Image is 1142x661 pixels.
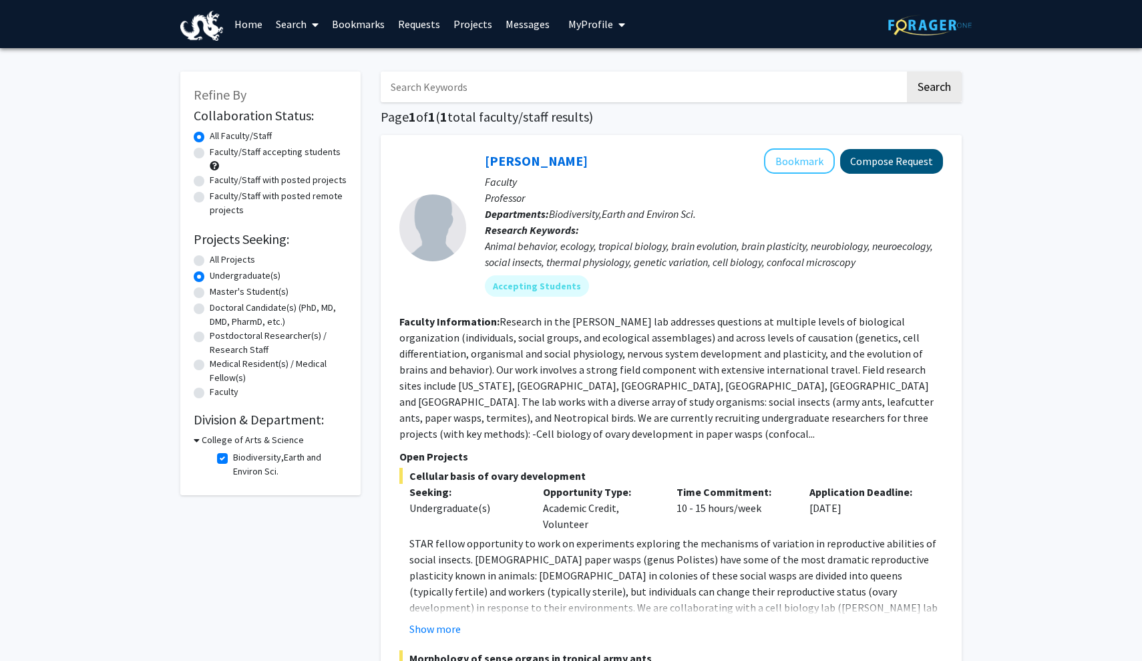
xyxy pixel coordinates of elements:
p: Professor [485,190,943,206]
label: All Faculty/Staff [210,129,272,143]
label: Faculty [210,385,238,399]
h2: Projects Seeking: [194,231,347,247]
label: Biodiversity,Earth and Environ Sci. [233,450,344,479]
div: Animal behavior, ecology, tropical biology, brain evolution, brain plasticity, neurobiology, neur... [485,238,943,270]
label: Undergraduate(s) [210,269,280,283]
p: Faculty [485,174,943,190]
b: Departments: [485,207,549,221]
label: Master's Student(s) [210,285,289,299]
p: Opportunity Type: [543,484,656,500]
div: Undergraduate(s) [409,500,523,516]
p: Seeking: [409,484,523,500]
button: Show more [409,621,461,637]
button: Add Sean O'Donnell to Bookmarks [764,148,835,174]
span: Biodiversity,Earth and Environ Sci. [549,207,696,221]
label: All Projects [210,253,255,267]
span: Refine By [194,86,246,103]
label: Faculty/Staff with posted remote projects [210,189,347,217]
input: Search Keywords [381,72,905,102]
label: Medical Resident(s) / Medical Fellow(s) [210,357,347,385]
iframe: Chat [10,601,57,651]
label: Faculty/Staff with posted projects [210,173,347,187]
a: Bookmarks [325,1,391,47]
a: Projects [447,1,499,47]
label: Postdoctoral Researcher(s) / Research Staff [210,329,347,357]
h3: College of Arts & Science [202,433,304,447]
div: 10 - 15 hours/week [667,484,800,532]
fg-read-more: Research in the [PERSON_NAME] lab addresses questions at multiple levels of biological organizati... [399,315,934,440]
img: ForagerOne Logo [888,15,972,35]
h2: Division & Department: [194,412,347,428]
h1: Page of ( total faculty/staff results) [381,109,962,125]
b: Research Keywords: [485,223,579,237]
span: My Profile [568,17,613,31]
mat-chip: Accepting Students [485,275,589,297]
a: [PERSON_NAME] [485,152,588,169]
a: Messages [499,1,556,47]
span: 1 [428,108,435,125]
p: Time Commitment: [677,484,790,500]
button: Compose Request to Sean O'Donnell [840,149,943,174]
a: Home [228,1,269,47]
span: 1 [409,108,416,125]
div: [DATE] [799,484,933,532]
label: Doctoral Candidate(s) (PhD, MD, DMD, PharmD, etc.) [210,301,347,329]
p: Open Projects [399,448,943,465]
img: Drexel University Logo [180,11,223,41]
span: 1 [440,108,447,125]
button: Search [907,72,962,102]
a: Search [269,1,325,47]
p: Application Deadline: [809,484,923,500]
label: Faculty/Staff accepting students [210,145,341,159]
span: Cellular basis of ovary development [399,468,943,484]
b: Faculty Information: [399,315,500,328]
h2: Collaboration Status: [194,108,347,124]
div: Academic Credit, Volunteer [533,484,667,532]
a: Requests [391,1,447,47]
